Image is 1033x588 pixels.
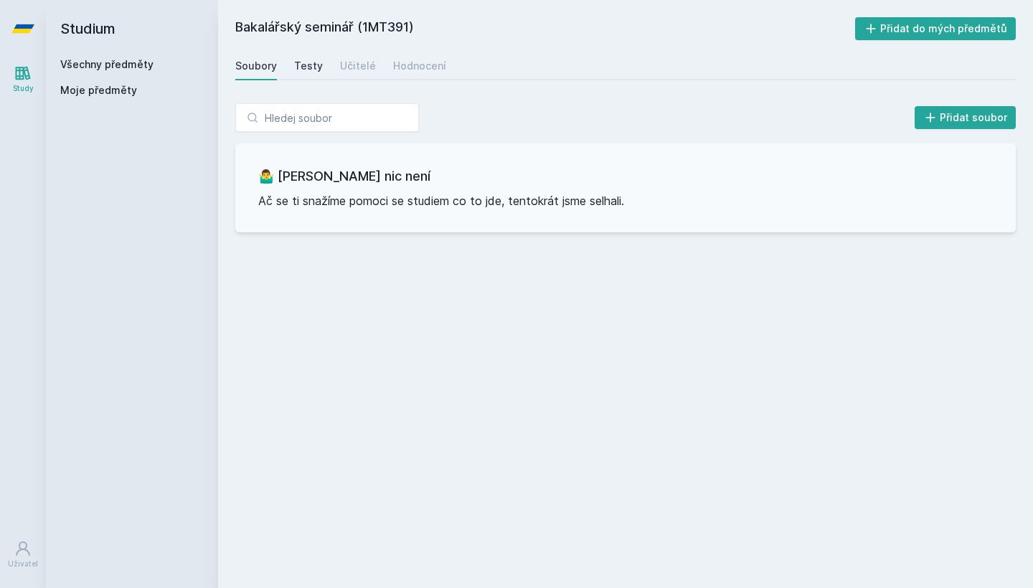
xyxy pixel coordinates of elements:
a: Všechny předměty [60,58,154,70]
div: Soubory [235,59,277,73]
div: Učitelé [340,59,376,73]
a: Testy [294,52,323,80]
a: Uživatel [3,533,43,577]
div: Testy [294,59,323,73]
button: Přidat do mých předmětů [855,17,1017,40]
a: Soubory [235,52,277,80]
div: Study [13,83,34,94]
button: Přidat soubor [915,106,1017,129]
p: Ač se ti snažíme pomoci se studiem co to jde, tentokrát jsme selhali. [258,192,993,209]
a: Učitelé [340,52,376,80]
h2: Bakalářský seminář (1MT391) [235,17,855,40]
a: Hodnocení [393,52,446,80]
div: Hodnocení [393,59,446,73]
h3: 🤷‍♂️ [PERSON_NAME] nic není [258,166,993,186]
span: Moje předměty [60,83,137,98]
a: Study [3,57,43,101]
div: Uživatel [8,559,38,569]
input: Hledej soubor [235,103,419,132]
